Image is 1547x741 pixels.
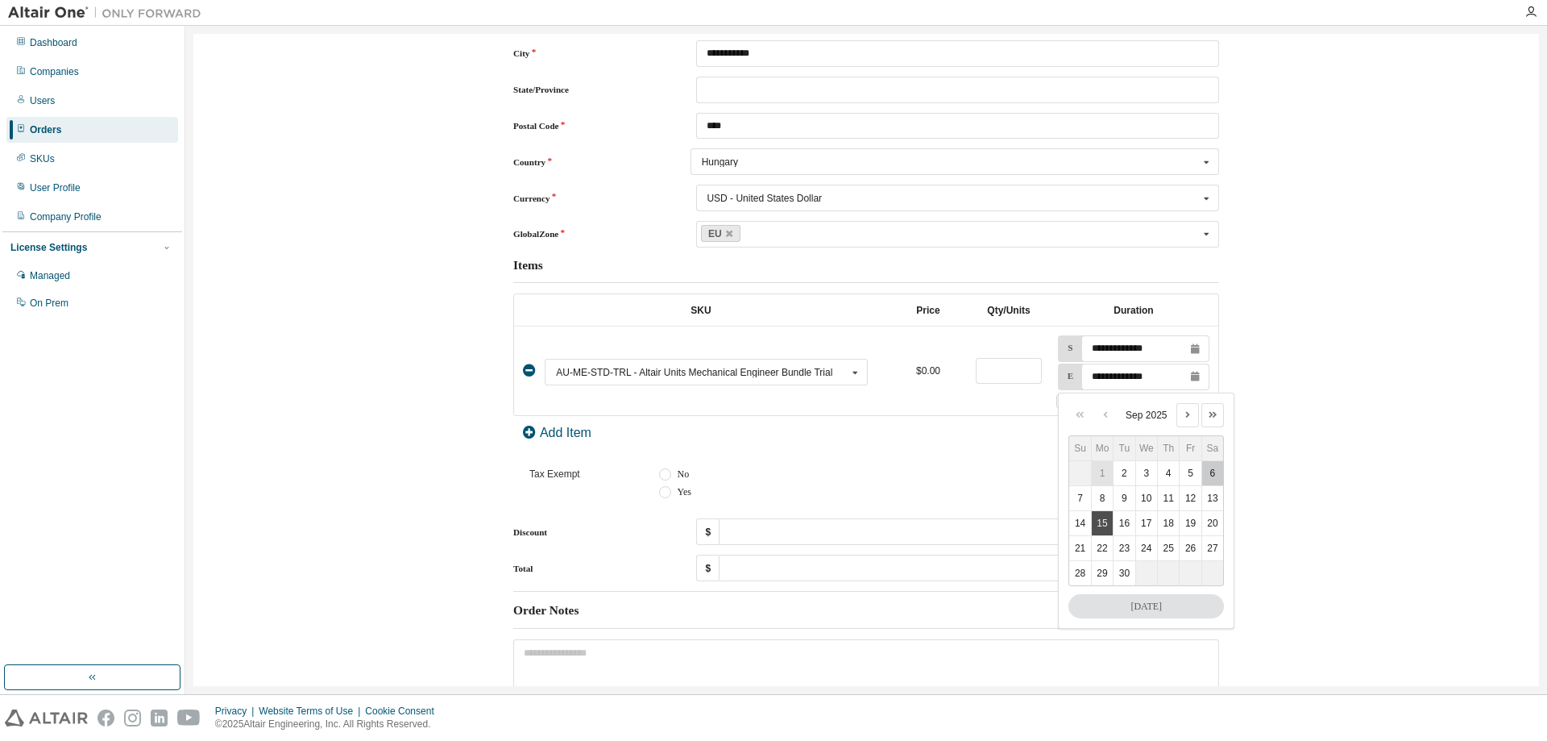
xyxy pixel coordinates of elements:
div: Company Profile [30,210,102,223]
button: Fri Sep 26 2025 [1180,536,1201,560]
div: GlobalZone [696,221,1219,248]
div: User Profile [30,181,81,194]
span: September 2025 [1121,409,1172,422]
input: Total [720,555,1219,581]
button: Thu Sep 11 2025 [1158,486,1179,510]
th: Qty/Units [968,294,1049,326]
div: USD - United States Dollar [707,194,822,203]
span: Tax Exempt [529,468,580,480]
input: Postal Code [696,113,1219,139]
button: Tue Sep 30 2025 [1114,561,1134,585]
div: Orders [30,123,61,136]
button: Wed Sep 24 2025 [1136,536,1157,560]
div: Managed [30,269,70,282]
button: Fri Sep 12 2025 [1180,486,1201,510]
p: © 2025 Altair Engineering, Inc. All Rights Reserved. [215,718,444,731]
button: Sun Sep 28 2025 [1069,561,1090,585]
button: Next year [1201,403,1224,427]
button: Mon Sep 01 2025, Today [1068,594,1224,618]
button: Thu Sep 04 2025 [1158,461,1179,485]
div: Currency [696,185,1219,211]
label: Postal Code [513,119,670,132]
th: SKU [514,294,888,326]
button: Mon Sep 22 2025 [1092,536,1113,560]
a: Add Item [522,426,591,439]
th: Price [888,294,968,326]
th: Duration [1049,294,1218,326]
button: Thu Sep 18 2025 [1158,511,1179,535]
td: $0.00 [888,327,968,416]
button: Sat Sep 20 2025 [1202,511,1223,535]
button: Sat Sep 27 2025 [1202,536,1223,560]
div: Users [30,94,55,107]
div: Country [691,148,1219,175]
img: linkedin.svg [151,710,168,726]
input: Discount [720,518,1219,545]
div: Hungary [702,157,1199,167]
div: Privacy [215,705,259,718]
button: Sun Sep 07 2025 [1069,486,1090,510]
img: Altair One [8,5,209,21]
div: SKUs [30,152,55,165]
label: Currency [513,192,670,205]
button: Sat Sep 06 2025 [1202,461,1223,485]
button: Mon Sep 08 2025 [1092,486,1113,510]
label: Country [513,156,663,169]
label: Override Dates [1056,394,1210,408]
label: City [513,47,670,60]
div: Website Terms of Use [259,705,365,718]
img: facebook.svg [97,710,114,726]
h3: Items [513,257,543,273]
button: Tue Sep 16 2025 [1114,511,1134,535]
button: Wed Sep 10 2025 [1136,486,1157,510]
label: No [659,468,689,481]
button: Mon Sep 15 2025 [1092,511,1113,535]
button: Thu Sep 25 2025 [1158,536,1179,560]
button: Fri Sep 19 2025 [1180,511,1201,535]
div: $ [696,555,720,581]
button: Tue Sep 02 2025 [1114,461,1134,485]
input: City [696,40,1219,67]
button: Tue Sep 09 2025 [1114,486,1134,510]
div: On Prem [30,297,68,310]
label: Total [513,562,670,575]
label: S [1059,341,1076,354]
h3: Order Notes [513,602,579,618]
div: AU-ME-STD-TRL - Altair Units Mechanical Engineer Bundle Trial [556,368,847,377]
div: $ [696,518,720,545]
button: Wed Sep 03 2025 [1136,461,1157,485]
button: Wed Sep 17 2025 [1136,511,1157,535]
div: Dashboard [30,36,77,49]
label: State/Province [513,83,670,96]
button: Sun Sep 21 2025 [1069,536,1090,560]
button: Fri Sep 05 2025 [1180,461,1201,485]
div: Companies [30,65,79,78]
button: Tue Sep 23 2025 [1114,536,1134,560]
input: State/Province [696,77,1219,103]
button: Sun Sep 14 2025 [1069,511,1090,535]
img: altair_logo.svg [5,710,88,726]
div: License Settings [10,241,87,254]
label: E [1059,369,1076,382]
label: Discount [513,526,670,539]
label: GlobalZone [513,227,670,240]
div: Cookie Consent [365,705,443,718]
button: Mon Sep 29 2025 [1092,561,1113,585]
label: Yes [659,485,691,499]
img: youtube.svg [177,710,201,726]
img: instagram.svg [124,710,141,726]
a: EU [701,225,740,242]
button: Sat Sep 13 2025 [1202,486,1223,510]
button: Next month [1176,403,1199,427]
